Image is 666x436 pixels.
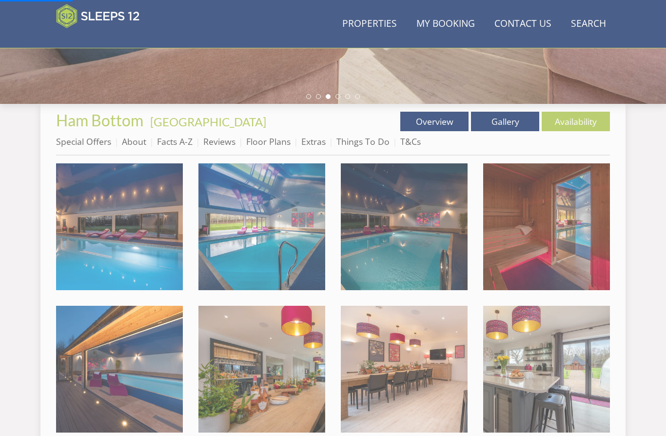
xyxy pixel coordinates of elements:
[150,115,266,129] a: [GEOGRAPHIC_DATA]
[51,34,154,42] iframe: Customer reviews powered by Trustpilot
[336,136,390,147] a: Things To Do
[122,136,146,147] a: About
[400,112,469,131] a: Overview
[246,136,291,147] a: Floor Plans
[338,13,401,35] a: Properties
[198,163,325,290] img: Ham Bottom - The indoor pool is exclusively yours to use for the whole of your stay
[56,111,146,130] a: Ham Bottom
[471,112,539,131] a: Gallery
[157,136,193,147] a: Facts A-Z
[146,115,266,129] span: -
[301,136,326,147] a: Extras
[341,306,468,433] img: Ham Bottom - The light and airy kitchen/dining room is a very stylish and sociable space
[56,136,111,147] a: Special Offers
[341,163,468,290] img: Ham Bottom - Large holiday house with a private pool, sleeps up to 14
[567,13,610,35] a: Search
[56,111,143,130] span: Ham Bottom
[490,13,555,35] a: Contact Us
[56,4,140,28] img: Sleeps 12
[483,306,610,433] img: Ham Bottom - A fully equipped kitchen, with views!
[56,306,183,433] img: Ham Bottom - Sleeps 12+2, with a private indoor pool, hot tub, sauna and games room
[483,163,610,290] img: Ham Bottom - Mums in the sauna, kids in the pool
[400,136,421,147] a: T&Cs
[56,163,183,290] img: Ham Bottom - Large group holiday home in Somerset with a private indoor pool
[203,136,235,147] a: Reviews
[542,112,610,131] a: Availability
[198,306,325,433] img: Ham Bottom - A brilliant place to stay for celebrations with your loved ones
[412,13,479,35] a: My Booking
